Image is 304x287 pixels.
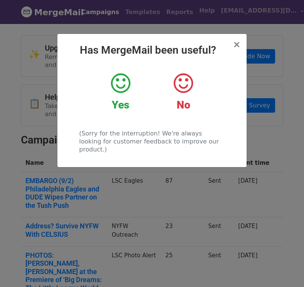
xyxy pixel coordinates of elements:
h2: Has MergeMail been useful? [63,44,241,57]
a: Yes [95,72,146,112]
p: (Sorry for the interruption! We're always looking for customer feedback to improve our product.) [79,129,225,153]
a: No [158,72,209,112]
button: Close [233,40,241,49]
strong: No [177,99,190,111]
span: × [233,39,241,50]
strong: Yes [112,99,129,111]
